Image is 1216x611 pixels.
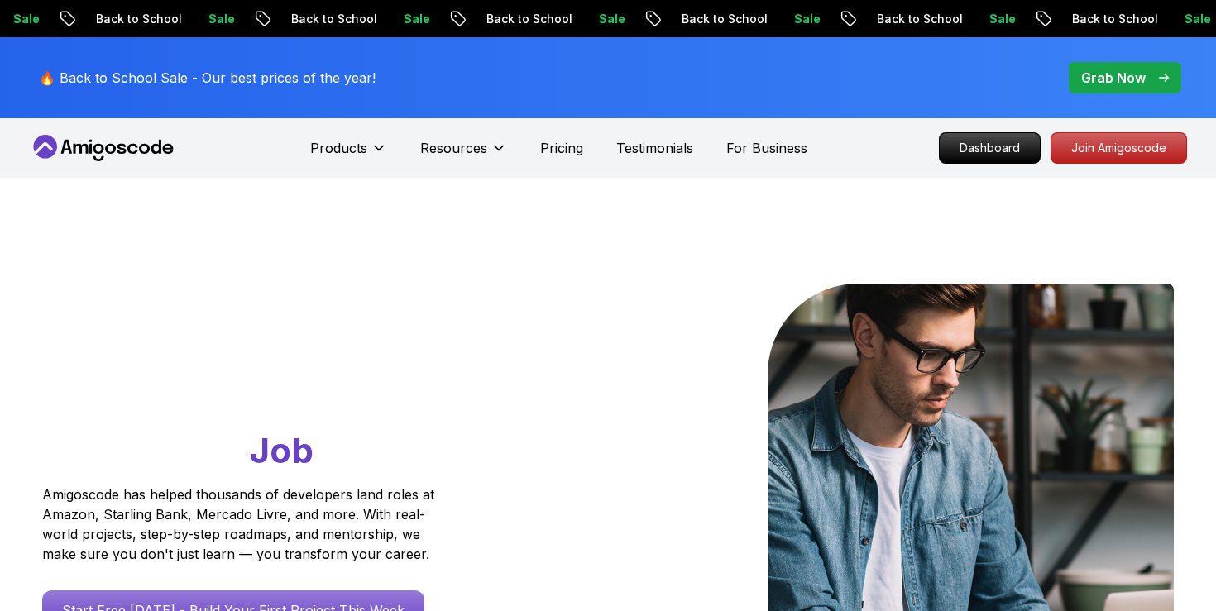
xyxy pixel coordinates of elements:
[469,11,582,27] p: Back to School
[310,138,367,158] p: Products
[1081,68,1146,88] p: Grab Now
[726,138,807,158] a: For Business
[972,11,1025,27] p: Sale
[42,284,498,475] h1: Go From Learning to Hired: Master Java, Spring Boot & Cloud Skills That Get You the
[777,11,830,27] p: Sale
[859,11,972,27] p: Back to School
[940,133,1040,163] p: Dashboard
[939,132,1041,164] a: Dashboard
[386,11,439,27] p: Sale
[310,138,387,171] button: Products
[191,11,244,27] p: Sale
[582,11,634,27] p: Sale
[274,11,386,27] p: Back to School
[664,11,777,27] p: Back to School
[1055,11,1167,27] p: Back to School
[540,138,583,158] a: Pricing
[1051,133,1186,163] p: Join Amigoscode
[39,68,376,88] p: 🔥 Back to School Sale - Our best prices of the year!
[616,138,693,158] a: Testimonials
[420,138,487,158] p: Resources
[420,138,507,171] button: Resources
[42,485,439,564] p: Amigoscode has helped thousands of developers land roles at Amazon, Starling Bank, Mercado Livre,...
[79,11,191,27] p: Back to School
[1051,132,1187,164] a: Join Amigoscode
[250,429,314,471] span: Job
